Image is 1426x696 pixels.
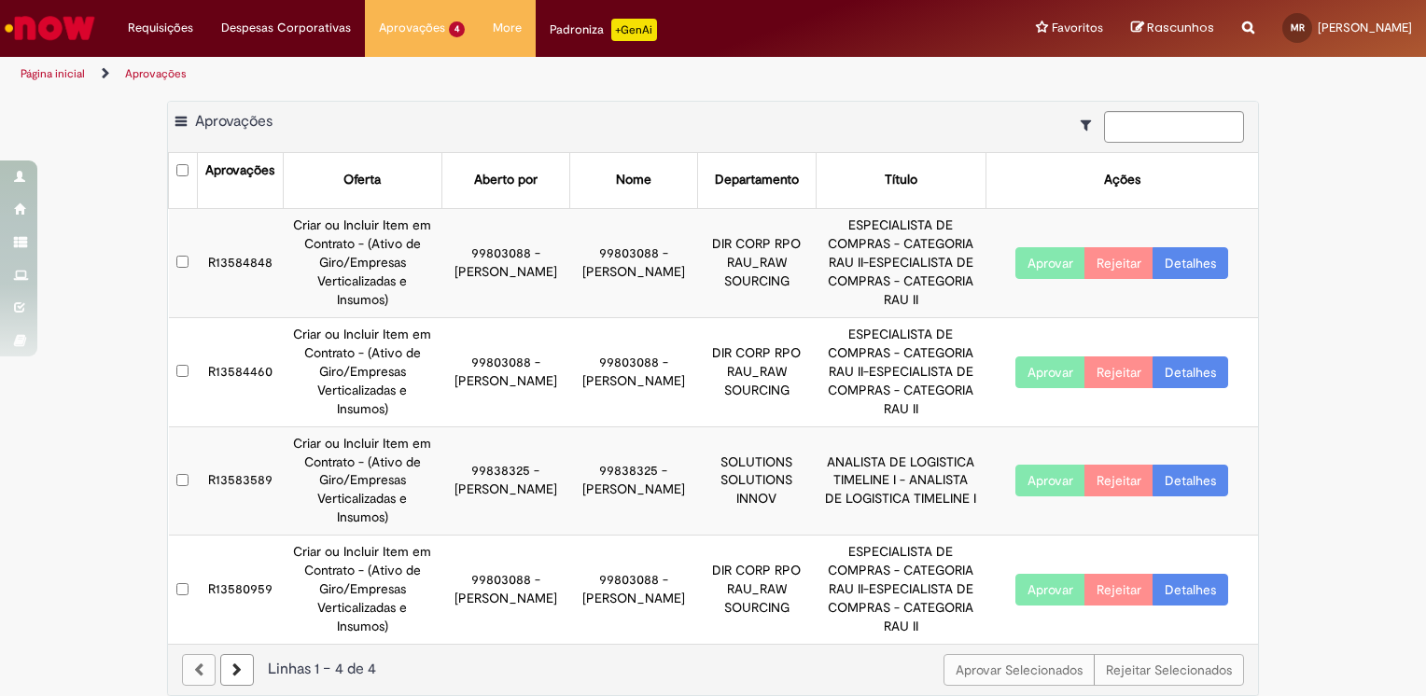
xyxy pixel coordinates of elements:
[715,171,799,189] div: Departamento
[697,426,816,536] td: SOLUTIONS SOLUTIONS INNOV
[197,426,283,536] td: R13583589
[569,426,697,536] td: 99838325 - [PERSON_NAME]
[1131,20,1214,37] a: Rascunhos
[442,317,570,426] td: 99803088 - [PERSON_NAME]
[697,536,816,644] td: DIR CORP RPO RAU_RAW SOURCING
[2,9,98,47] img: ServiceNow
[1104,171,1140,189] div: Ações
[379,19,445,37] span: Aprovações
[1291,21,1305,34] span: MR
[442,208,570,317] td: 99803088 - [PERSON_NAME]
[817,208,986,317] td: ESPECIALISTA DE COMPRAS - CATEGORIA RAU II-ESPECIALISTA DE COMPRAS - CATEGORIA RAU II
[182,659,1244,680] div: Linhas 1 − 4 de 4
[197,208,283,317] td: R13584848
[197,536,283,644] td: R13580959
[283,317,441,426] td: Criar ou Incluir Item em Contrato - (Ativo de Giro/Empresas Verticalizadas e Insumos)
[14,57,937,91] ul: Trilhas de página
[195,112,273,131] span: Aprovações
[1015,465,1085,496] button: Aprovar
[283,536,441,644] td: Criar ou Incluir Item em Contrato - (Ativo de Giro/Empresas Verticalizadas e Insumos)
[550,19,657,41] div: Padroniza
[1084,574,1153,606] button: Rejeitar
[205,161,274,180] div: Aprovações
[569,208,697,317] td: 99803088 - [PERSON_NAME]
[817,317,986,426] td: ESPECIALISTA DE COMPRAS - CATEGORIA RAU II-ESPECIALISTA DE COMPRAS - CATEGORIA RAU II
[817,426,986,536] td: ANALISTA DE LOGISTICA TIMELINE I - ANALISTA DE LOGISTICA TIMELINE I
[697,317,816,426] td: DIR CORP RPO RAU_RAW SOURCING
[221,19,351,37] span: Despesas Corporativas
[1015,247,1085,279] button: Aprovar
[197,153,283,208] th: Aprovações
[283,208,441,317] td: Criar ou Incluir Item em Contrato - (Ativo de Giro/Empresas Verticalizadas e Insumos)
[21,66,85,81] a: Página inicial
[616,171,651,189] div: Nome
[611,19,657,41] p: +GenAi
[697,208,816,317] td: DIR CORP RPO RAU_RAW SOURCING
[283,426,441,536] td: Criar ou Incluir Item em Contrato - (Ativo de Giro/Empresas Verticalizadas e Insumos)
[1084,465,1153,496] button: Rejeitar
[1052,19,1103,37] span: Favoritos
[569,317,697,426] td: 99803088 - [PERSON_NAME]
[817,536,986,644] td: ESPECIALISTA DE COMPRAS - CATEGORIA RAU II-ESPECIALISTA DE COMPRAS - CATEGORIA RAU II
[569,536,697,644] td: 99803088 - [PERSON_NAME]
[1153,356,1228,388] a: Detalhes
[474,171,538,189] div: Aberto por
[1015,356,1085,388] button: Aprovar
[1015,574,1085,606] button: Aprovar
[442,426,570,536] td: 99838325 - [PERSON_NAME]
[493,19,522,37] span: More
[1081,118,1100,132] i: Mostrar filtros para: Suas Solicitações
[1318,20,1412,35] span: [PERSON_NAME]
[343,171,381,189] div: Oferta
[1084,356,1153,388] button: Rejeitar
[1153,574,1228,606] a: Detalhes
[449,21,465,37] span: 4
[197,317,283,426] td: R13584460
[128,19,193,37] span: Requisições
[1153,465,1228,496] a: Detalhes
[1153,247,1228,279] a: Detalhes
[1084,247,1153,279] button: Rejeitar
[1147,19,1214,36] span: Rascunhos
[885,171,917,189] div: Título
[125,66,187,81] a: Aprovações
[442,536,570,644] td: 99803088 - [PERSON_NAME]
